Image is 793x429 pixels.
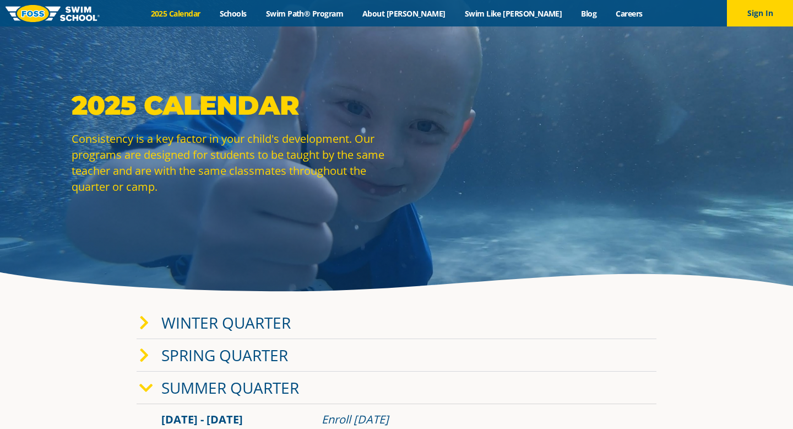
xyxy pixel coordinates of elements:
[455,8,572,19] a: Swim Like [PERSON_NAME]
[572,8,606,19] a: Blog
[141,8,210,19] a: 2025 Calendar
[210,8,256,19] a: Schools
[161,345,288,366] a: Spring Quarter
[161,377,299,398] a: Summer Quarter
[161,412,243,427] span: [DATE] - [DATE]
[353,8,455,19] a: About [PERSON_NAME]
[606,8,652,19] a: Careers
[72,89,299,121] strong: 2025 Calendar
[72,131,391,195] p: Consistency is a key factor in your child's development. Our programs are designed for students t...
[6,5,100,22] img: FOSS Swim School Logo
[256,8,352,19] a: Swim Path® Program
[322,412,632,427] div: Enroll [DATE]
[161,312,291,333] a: Winter Quarter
